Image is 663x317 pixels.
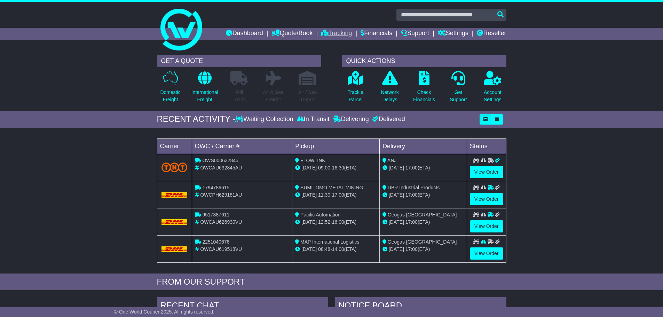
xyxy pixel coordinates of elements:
span: 16:30 [332,165,344,171]
span: ANJ [387,158,396,163]
div: - (ETA) [295,246,377,253]
td: Delivery [379,138,467,154]
span: DBR Industrial Products [388,185,440,190]
p: Check Financials [413,89,435,103]
span: 08:48 [318,246,330,252]
a: Tracking [321,28,352,40]
span: [DATE] [389,219,404,225]
span: 12:52 [318,219,330,225]
a: Dashboard [226,28,263,40]
p: Account Settings [484,89,502,103]
span: 11:30 [318,192,330,198]
a: Track aParcel [347,71,364,107]
span: OWCPH629181AU [200,192,242,198]
p: Track a Parcel [348,89,364,103]
a: Support [401,28,429,40]
img: DHL.png [161,219,188,225]
span: [DATE] [301,192,317,198]
div: - (ETA) [295,164,377,172]
a: Quote/Book [271,28,313,40]
span: SUMITOMO METAL MINING [300,185,363,190]
span: 17:00 [332,192,344,198]
a: NetworkDelays [380,71,399,107]
p: Domestic Freight [160,89,180,103]
span: 1794786615 [202,185,229,190]
td: Pickup [292,138,380,154]
a: GetSupport [449,71,467,107]
span: 17:00 [405,192,418,198]
a: View Order [470,247,503,260]
a: View Order [470,220,503,232]
p: Air / Sea Depot [298,89,317,103]
img: DHL.png [161,246,188,252]
div: (ETA) [382,164,464,172]
span: [DATE] [301,246,317,252]
div: (ETA) [382,219,464,226]
span: 16:00 [332,219,344,225]
div: RECENT CHAT [157,297,328,316]
span: FLOWLINK [300,158,325,163]
a: Reseller [477,28,506,40]
td: Status [467,138,506,154]
a: AccountSettings [483,71,502,107]
span: 17:00 [405,219,418,225]
div: - (ETA) [295,191,377,199]
td: Carrier [157,138,192,154]
p: Get Support [450,89,467,103]
div: - (ETA) [295,219,377,226]
div: Delivering [331,116,371,123]
div: FROM OUR SUPPORT [157,277,506,287]
span: OWCAU619518VU [200,246,242,252]
img: DHL.png [161,192,188,198]
div: Delivered [371,116,405,123]
a: Settings [438,28,468,40]
span: Geogas [GEOGRAPHIC_DATA] [388,239,457,245]
span: MAP International Logistics [300,239,359,245]
span: [DATE] [301,219,317,225]
span: [DATE] [389,246,404,252]
span: OWCAU632845AU [200,165,242,171]
span: 9517387611 [202,212,229,217]
a: InternationalFreight [191,71,219,107]
p: Air & Sea Freight [263,89,284,103]
div: QUICK ACTIONS [342,55,506,67]
a: View Order [470,166,503,178]
div: NOTICE BOARD [335,297,506,316]
span: [DATE] [389,192,404,198]
span: OWCAU626930VU [200,219,242,225]
span: Pacific Automation [300,212,340,217]
div: In Transit [295,116,331,123]
p: International Freight [191,89,218,103]
a: View Order [470,193,503,205]
span: [DATE] [389,165,404,171]
span: 09:00 [318,165,330,171]
td: OWC / Carrier # [192,138,292,154]
div: (ETA) [382,191,464,199]
span: 17:00 [405,165,418,171]
img: TNT_Domestic.png [161,163,188,172]
span: 2251040676 [202,239,229,245]
a: Financials [361,28,392,40]
p: Full Loads [230,89,248,103]
div: Waiting Collection [235,116,295,123]
div: (ETA) [382,246,464,253]
span: © One World Courier 2025. All rights reserved. [114,309,215,315]
span: OWS000632845 [202,158,238,163]
span: Geogas [GEOGRAPHIC_DATA] [388,212,457,217]
div: RECENT ACTIVITY - [157,114,236,124]
a: DomesticFreight [160,71,181,107]
span: 14:00 [332,246,344,252]
span: [DATE] [301,165,317,171]
p: Network Delays [381,89,398,103]
div: GET A QUOTE [157,55,321,67]
span: 17:00 [405,246,418,252]
a: CheckFinancials [413,71,435,107]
